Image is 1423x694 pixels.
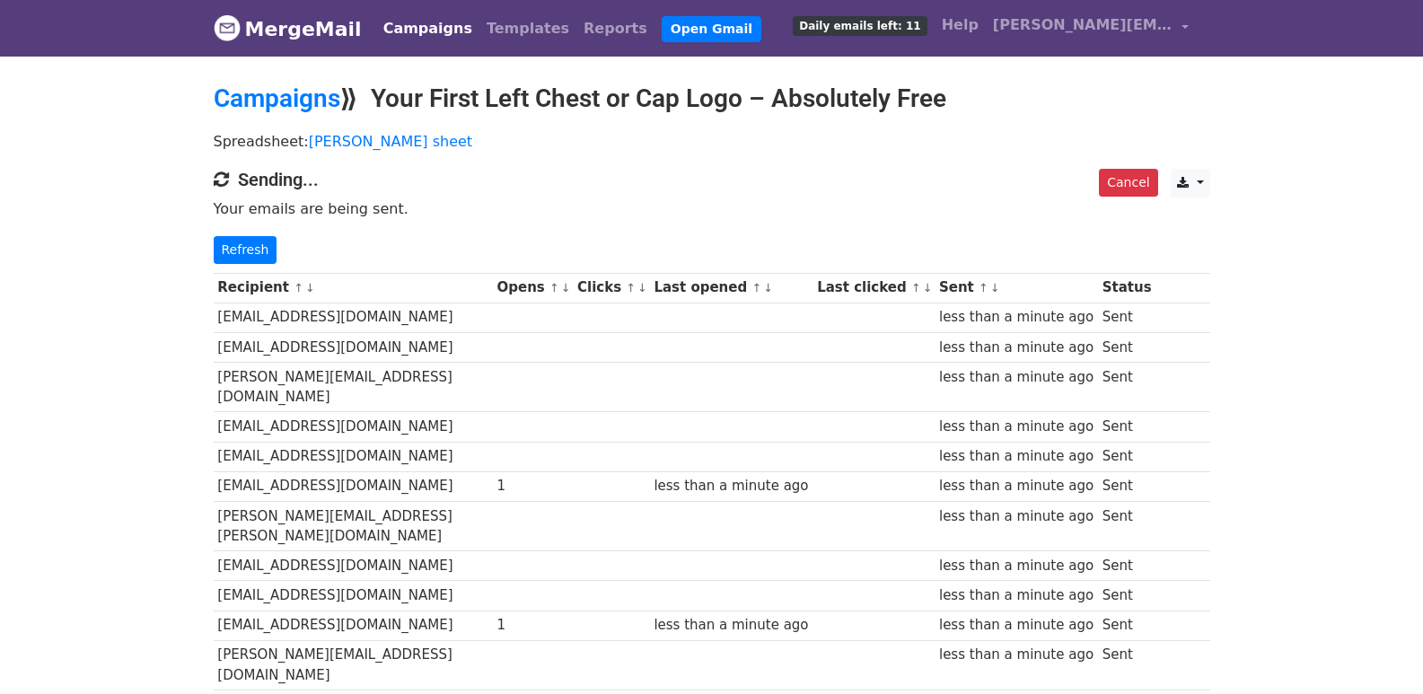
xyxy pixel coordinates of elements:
[214,442,493,471] td: [EMAIL_ADDRESS][DOMAIN_NAME]
[214,332,493,362] td: [EMAIL_ADDRESS][DOMAIN_NAME]
[786,7,934,43] a: Daily emails left: 11
[1098,412,1155,442] td: Sent
[214,83,1210,114] h2: ⟫ Your First Left Chest or Cap Logo – Absolutely Free
[1098,471,1155,501] td: Sent
[214,83,340,113] a: Campaigns
[496,615,568,636] div: 1
[214,236,277,264] a: Refresh
[1098,273,1155,303] th: Status
[214,581,493,611] td: [EMAIL_ADDRESS][DOMAIN_NAME]
[294,281,303,294] a: ↑
[626,281,636,294] a: ↑
[1098,332,1155,362] td: Sent
[923,281,933,294] a: ↓
[376,11,479,47] a: Campaigns
[479,11,576,47] a: Templates
[1098,501,1155,551] td: Sent
[939,556,1094,576] div: less than a minute ago
[576,11,654,47] a: Reports
[214,551,493,581] td: [EMAIL_ADDRESS][DOMAIN_NAME]
[1098,551,1155,581] td: Sent
[939,476,1094,496] div: less than a minute ago
[1098,362,1155,412] td: Sent
[1098,442,1155,471] td: Sent
[1098,303,1155,332] td: Sent
[979,281,988,294] a: ↑
[993,14,1173,36] span: [PERSON_NAME][EMAIL_ADDRESS][DOMAIN_NAME]
[214,132,1210,151] p: Spreadsheet:
[214,501,493,551] td: [PERSON_NAME][EMAIL_ADDRESS][PERSON_NAME][DOMAIN_NAME]
[214,14,241,41] img: MergeMail logo
[1099,169,1157,197] a: Cancel
[214,10,362,48] a: MergeMail
[939,338,1094,358] div: less than a minute ago
[654,615,808,636] div: less than a minute ago
[939,645,1094,665] div: less than a minute ago
[214,303,493,332] td: [EMAIL_ADDRESS][DOMAIN_NAME]
[939,506,1094,527] div: less than a minute ago
[214,169,1210,190] h4: Sending...
[214,199,1210,218] p: Your emails are being sent.
[986,7,1196,49] a: [PERSON_NAME][EMAIL_ADDRESS][DOMAIN_NAME]
[662,16,761,42] a: Open Gmail
[939,615,1094,636] div: less than a minute ago
[813,273,935,303] th: Last clicked
[751,281,761,294] a: ↑
[990,281,1000,294] a: ↓
[493,273,574,303] th: Opens
[911,281,921,294] a: ↑
[935,7,986,43] a: Help
[214,640,493,690] td: [PERSON_NAME][EMAIL_ADDRESS][DOMAIN_NAME]
[305,281,315,294] a: ↓
[793,16,927,36] span: Daily emails left: 11
[549,281,559,294] a: ↑
[939,417,1094,437] div: less than a minute ago
[939,367,1094,388] div: less than a minute ago
[763,281,773,294] a: ↓
[654,476,808,496] div: less than a minute ago
[309,133,472,150] a: [PERSON_NAME] sheet
[637,281,647,294] a: ↓
[939,585,1094,606] div: less than a minute ago
[214,611,493,640] td: [EMAIL_ADDRESS][DOMAIN_NAME]
[214,471,493,501] td: [EMAIL_ADDRESS][DOMAIN_NAME]
[650,273,813,303] th: Last opened
[1098,640,1155,690] td: Sent
[214,412,493,442] td: [EMAIL_ADDRESS][DOMAIN_NAME]
[1098,611,1155,640] td: Sent
[573,273,649,303] th: Clicks
[496,476,568,496] div: 1
[214,273,493,303] th: Recipient
[214,362,493,412] td: [PERSON_NAME][EMAIL_ADDRESS][DOMAIN_NAME]
[939,446,1094,467] div: less than a minute ago
[561,281,571,294] a: ↓
[939,307,1094,328] div: less than a minute ago
[935,273,1098,303] th: Sent
[1098,581,1155,611] td: Sent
